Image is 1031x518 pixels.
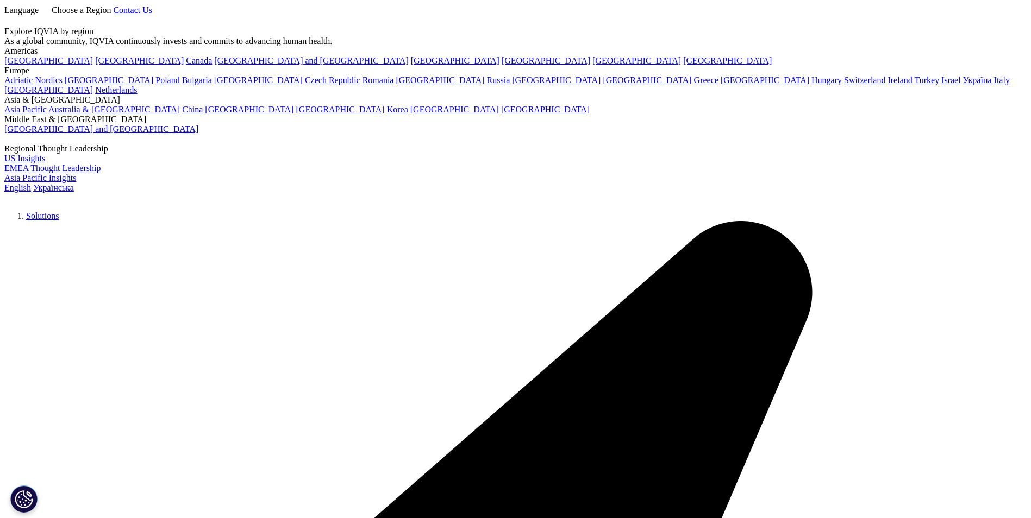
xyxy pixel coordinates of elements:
a: [GEOGRAPHIC_DATA] [683,56,772,65]
a: [GEOGRAPHIC_DATA] [95,56,184,65]
a: [GEOGRAPHIC_DATA] [411,56,499,65]
span: Choose a Region [52,5,111,15]
a: Solutions [26,211,59,220]
a: Bulgaria [182,75,212,85]
a: Italy [994,75,1010,85]
a: Україна [963,75,992,85]
a: Hungary [811,75,842,85]
a: Adriatic [4,75,33,85]
a: China [182,105,203,114]
a: Poland [155,75,179,85]
a: Australia & [GEOGRAPHIC_DATA] [48,105,180,114]
a: Czech Republic [305,75,360,85]
div: Europe [4,66,1027,75]
a: Netherlands [95,85,137,94]
a: [GEOGRAPHIC_DATA] [512,75,601,85]
button: Cookies Settings [10,485,38,513]
a: Russia [487,75,510,85]
div: Asia & [GEOGRAPHIC_DATA] [4,95,1027,105]
a: [GEOGRAPHIC_DATA] [721,75,809,85]
a: Turkey [914,75,939,85]
a: Korea [387,105,408,114]
a: Switzerland [844,75,885,85]
a: [GEOGRAPHIC_DATA] [592,56,681,65]
a: Romania [363,75,394,85]
a: [GEOGRAPHIC_DATA] [4,56,93,65]
a: English [4,183,31,192]
span: Language [4,5,39,15]
div: As a global community, IQVIA continuously invests and commits to advancing human health. [4,36,1027,46]
a: Israel [941,75,961,85]
a: [GEOGRAPHIC_DATA] [205,105,293,114]
a: [GEOGRAPHIC_DATA] [410,105,499,114]
a: [GEOGRAPHIC_DATA] [501,105,590,114]
a: Contact Us [113,5,152,15]
div: Explore IQVIA by region [4,27,1027,36]
a: Українська [33,183,74,192]
a: [GEOGRAPHIC_DATA] and [GEOGRAPHIC_DATA] [4,124,198,134]
a: US Insights [4,154,45,163]
a: Canada [186,56,212,65]
a: [GEOGRAPHIC_DATA] [603,75,691,85]
a: [GEOGRAPHIC_DATA] [296,105,385,114]
a: Asia Pacific Insights [4,173,76,182]
a: Asia Pacific [4,105,47,114]
a: Nordics [35,75,63,85]
a: [GEOGRAPHIC_DATA] [214,75,303,85]
div: Americas [4,46,1027,56]
div: Regional Thought Leadership [4,144,1027,154]
a: [GEOGRAPHIC_DATA] [396,75,484,85]
a: Greece [694,75,718,85]
a: [GEOGRAPHIC_DATA] [4,85,93,94]
div: Middle East & [GEOGRAPHIC_DATA] [4,115,1027,124]
a: EMEA Thought Leadership [4,163,101,173]
a: Ireland [888,75,912,85]
a: [GEOGRAPHIC_DATA] and [GEOGRAPHIC_DATA] [214,56,408,65]
a: [GEOGRAPHIC_DATA] [65,75,153,85]
a: [GEOGRAPHIC_DATA] [502,56,590,65]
